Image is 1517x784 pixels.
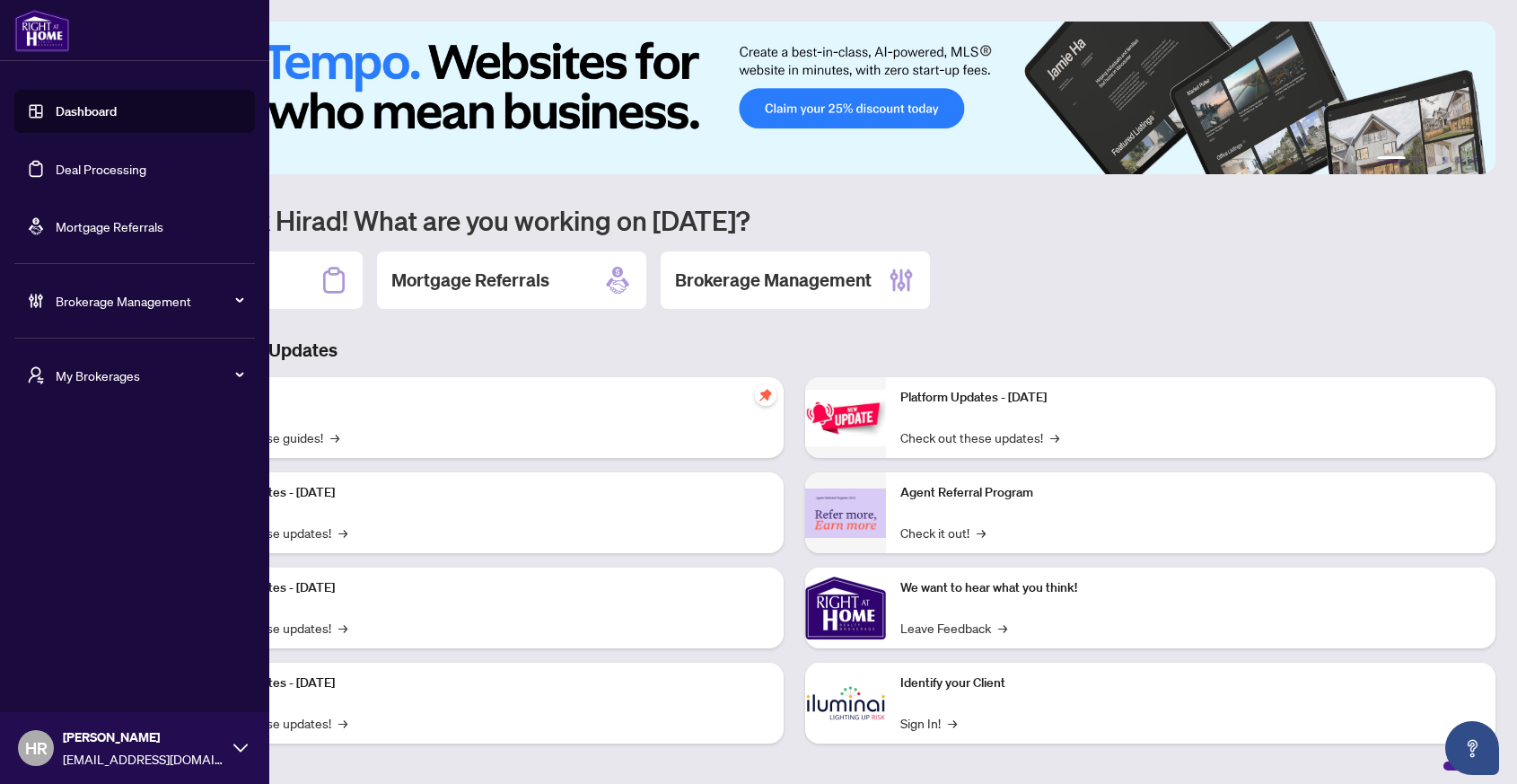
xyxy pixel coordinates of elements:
p: Platform Updates - [DATE] [900,388,1481,408]
h3: Brokerage & Industry Updates [93,338,1495,363]
span: pushpin [755,384,776,406]
span: → [1050,427,1059,447]
h2: Mortgage Referrals [391,268,549,293]
span: → [998,618,1007,638]
span: → [338,713,347,733]
span: user-switch [27,366,45,384]
span: [EMAIL_ADDRESS][DOMAIN_NAME] [63,749,224,769]
button: 4 [1442,156,1449,163]
span: → [948,713,957,733]
img: Slide 0 [93,22,1495,174]
img: Identify your Client [805,663,886,744]
a: Mortgage Referrals [56,218,163,234]
p: Platform Updates - [DATE] [189,578,769,598]
button: 1 [1377,156,1406,163]
p: Platform Updates - [DATE] [189,674,769,693]
span: → [330,427,339,447]
a: Leave Feedback→ [900,618,1007,638]
p: Identify your Client [900,674,1481,693]
p: Self-Help [189,388,769,408]
button: 3 [1427,156,1434,163]
button: Open asap [1445,721,1499,775]
img: Platform Updates - June 23, 2025 [805,390,886,446]
span: [PERSON_NAME] [63,727,224,747]
img: Agent Referral Program [805,489,886,538]
span: → [977,523,986,542]
span: → [338,523,347,542]
h2: Brokerage Management [675,268,872,293]
img: logo [14,9,70,52]
a: Check out these updates!→ [900,427,1059,447]
img: We want to hear what you think! [805,568,886,648]
span: → [338,618,347,638]
span: My Brokerages [56,366,242,385]
a: Deal Processing [56,161,146,177]
button: 5 [1456,156,1463,163]
p: Agent Referral Program [900,483,1481,503]
button: 6 [1470,156,1478,163]
p: Platform Updates - [DATE] [189,483,769,503]
p: We want to hear what you think! [900,578,1481,598]
a: Sign In!→ [900,713,957,733]
h1: Welcome back Hirad! What are you working on [DATE]? [93,203,1495,237]
a: Check it out!→ [900,523,986,542]
a: Dashboard [56,103,117,119]
span: HR [25,736,48,761]
button: 2 [1413,156,1420,163]
span: Brokerage Management [56,291,242,311]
